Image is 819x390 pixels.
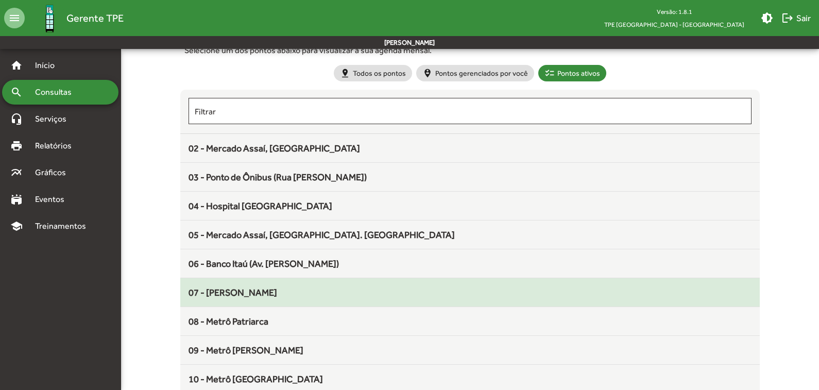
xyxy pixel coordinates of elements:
span: 07 - [PERSON_NAME] [189,287,277,298]
span: 03 - Ponto de Ônibus (Rua [PERSON_NAME]) [189,172,367,182]
span: 04 - Hospital [GEOGRAPHIC_DATA] [189,200,332,211]
mat-icon: menu [4,8,25,28]
span: Sair [781,9,811,27]
mat-icon: multiline_chart [10,166,23,179]
span: 10 - Metrô [GEOGRAPHIC_DATA] [189,374,323,384]
span: Gerente TPE [66,10,124,26]
span: Consultas [29,86,85,98]
mat-icon: home [10,59,23,72]
mat-icon: search [10,86,23,98]
mat-chip: Pontos ativos [538,65,606,81]
mat-chip: Todos os pontos [334,65,412,81]
div: Versão: 1.8.1 [596,5,753,18]
span: 05 - Mercado Assaí, [GEOGRAPHIC_DATA]. [GEOGRAPHIC_DATA] [189,229,455,240]
mat-icon: pin_drop [340,68,350,78]
span: Eventos [29,193,78,206]
mat-icon: checklist [544,68,555,78]
span: 06 - Banco Itaú (Av. [PERSON_NAME]) [189,258,339,269]
a: Gerente TPE [25,2,124,35]
span: TPE [GEOGRAPHIC_DATA] - [GEOGRAPHIC_DATA] [596,18,753,31]
div: Selecione um dos pontos abaixo para visualizar a sua agenda mensal. [184,44,756,57]
mat-icon: person_pin_circle [422,68,433,78]
span: 09 - Metrô [PERSON_NAME] [189,345,303,355]
span: 02 - Mercado Assaí, [GEOGRAPHIC_DATA] [189,143,360,154]
span: Início [29,59,70,72]
mat-icon: brightness_medium [761,12,773,24]
mat-icon: headset_mic [10,113,23,125]
mat-icon: stadium [10,193,23,206]
span: Gráficos [29,166,80,179]
span: Serviços [29,113,80,125]
mat-chip: Pontos gerenciados por você [416,65,534,81]
span: 08 - Metrô Patriarca [189,316,268,327]
img: Logo [33,2,66,35]
button: Sair [777,9,815,27]
mat-icon: school [10,220,23,232]
span: Treinamentos [29,220,98,232]
mat-icon: print [10,140,23,152]
mat-icon: logout [781,12,794,24]
span: Relatórios [29,140,85,152]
